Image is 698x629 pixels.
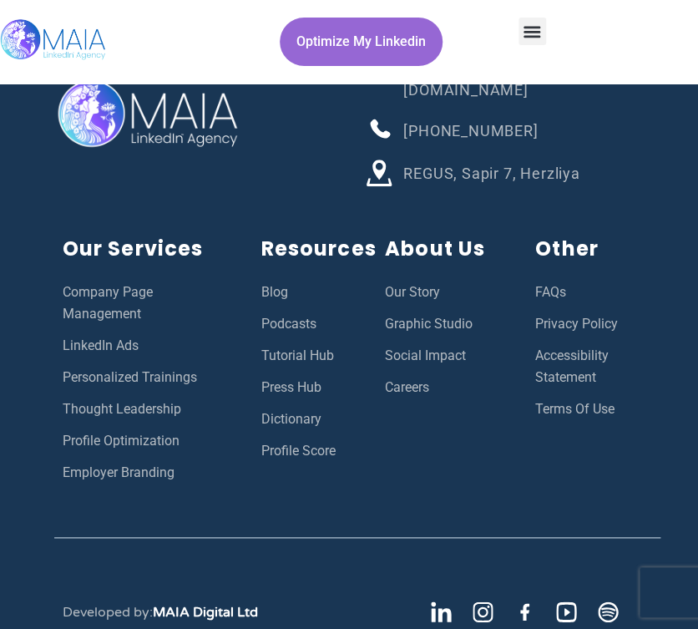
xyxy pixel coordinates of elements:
[366,160,660,186] a: REGUS, Sapir 7, Herzliya
[261,282,352,303] a: Blog
[54,17,246,209] img: MAIA Digital - LinkedIn™ Agency
[399,119,538,142] span: [PHONE_NUMBER]
[261,313,352,335] a: Podcasts
[535,398,615,420] span: Terms Of Use
[261,440,352,462] a: Profile Score
[535,282,566,303] span: FAQs
[261,377,321,398] span: Press Hub
[261,234,352,265] h2: Resources
[535,234,652,265] h2: Other
[518,18,546,45] div: Menu Toggle
[261,345,334,367] span: Tutorial Hub
[63,367,197,388] span: Personalized Trainings
[385,282,502,303] a: Our Story
[261,440,336,462] span: Profile Score
[535,313,618,335] span: Privacy Policy
[385,345,502,367] a: Social Impact
[261,313,316,335] span: Podcasts
[63,430,228,452] a: Profile Optimization
[63,430,180,452] span: Profile Optimization
[385,313,502,335] a: Graphic Studio
[63,335,228,357] a: LinkedIn Ads
[63,462,228,484] a: Employer Branding
[153,604,258,621] span: MAIA Digital Ltd
[385,282,440,303] span: Our Story
[296,26,426,58] span: Optimize My Linkedin
[261,282,288,303] span: Blog
[535,345,652,388] a: Accessibility Statement
[63,602,258,622] div: Developed by:
[63,282,228,325] a: Company Page Management
[399,162,579,185] span: REGUS, Sapir 7, Herzliya
[385,234,502,265] h2: About Us
[63,462,174,484] span: Employer Branding
[63,367,228,388] a: Personalized Trainings
[280,18,443,66] a: Optimize My Linkedin
[261,408,352,430] a: Dictionary
[385,377,429,398] span: Careers
[535,313,652,335] a: Privacy Policy
[385,345,466,367] span: Social Impact
[261,377,352,398] a: Press Hub
[261,345,352,367] a: Tutorial Hub
[261,408,321,430] span: Dictionary
[63,234,228,265] h2: Our Services
[385,377,502,398] a: Careers
[63,398,228,420] a: Thought Leadership
[535,398,652,420] a: Terms Of Use
[63,335,139,357] span: LinkedIn Ads
[385,313,473,335] span: Graphic Studio
[63,398,181,420] span: Thought Leadership
[535,282,652,303] a: FAQs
